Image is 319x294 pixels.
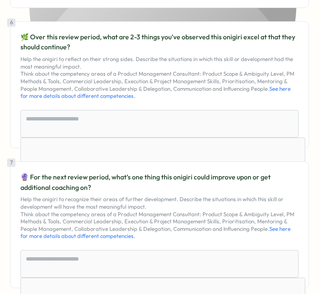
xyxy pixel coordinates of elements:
[20,85,291,100] a: See here for more details about different competencies.
[7,159,15,167] div: 7
[20,172,299,193] p: 🔮 For the next review period, what’s one thing this onigiri could improve upon or get additional ...
[20,32,299,53] p: 🌿 Over this review period, what are 2-3 things you’ve observed this onigiri excel at that they sh...
[7,18,15,27] div: 6
[20,196,299,240] p: Help the onigiri to recognize their areas of further development. Describe the situations in whic...
[20,56,299,100] p: Help the onigiri to reflect on their strong sides. Describe the situations in which this skill or...
[20,225,291,240] a: See here for more details about different competencies.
